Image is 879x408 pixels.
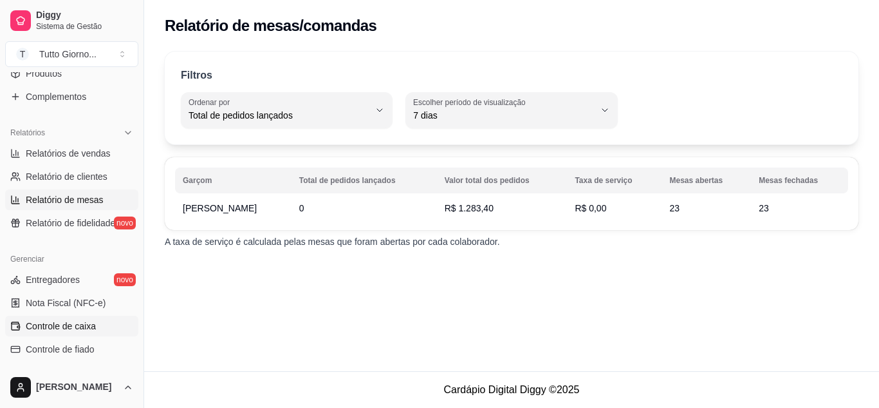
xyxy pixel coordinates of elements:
[662,168,751,193] th: Mesas abertas
[36,10,133,21] span: Diggy
[181,68,212,83] p: Filtros
[189,109,369,122] span: Total de pedidos lançados
[5,293,138,313] a: Nota Fiscal (NFC-e)
[26,193,104,206] span: Relatório de mesas
[5,5,138,36] a: DiggySistema de Gestão
[39,48,97,61] div: Tutto Giorno ...
[445,203,494,213] span: R$ 1.283,40
[26,147,111,160] span: Relatórios de vendas
[751,168,848,193] th: Mesas fechadas
[5,189,138,210] a: Relatório de mesas
[26,170,107,183] span: Relatório de clientes
[5,166,138,187] a: Relatório de clientes
[165,15,376,36] h2: Relatório de mesas/comandas
[175,168,291,193] th: Garçom
[5,143,138,164] a: Relatórios de vendas
[299,203,304,213] span: 0
[26,320,96,333] span: Controle de caixa
[5,213,138,233] a: Relatório de fidelidadenovo
[26,343,95,356] span: Controle de fiado
[144,371,879,408] footer: Cardápio Digital Diggy © 2025
[759,203,769,213] span: 23
[5,339,138,360] a: Controle de fiado
[10,128,45,138] span: Relatórios
[26,296,106,309] span: Nota Fiscal (NFC-e)
[16,48,29,61] span: T
[183,202,257,215] span: [PERSON_NAME]
[189,97,234,108] label: Ordenar por
[413,97,530,108] label: Escolher período de visualização
[5,316,138,336] a: Controle de caixa
[669,203,680,213] span: 23
[5,372,138,403] button: [PERSON_NAME]
[36,21,133,32] span: Sistema de Gestão
[5,249,138,269] div: Gerenciar
[26,90,86,103] span: Complementos
[26,67,62,80] span: Produtos
[26,217,115,229] span: Relatório de fidelidade
[291,168,437,193] th: Total de pedidos lançados
[567,168,662,193] th: Taxa de serviço
[437,168,568,193] th: Valor total dos pedidos
[405,92,617,128] button: Escolher período de visualização7 dias
[5,41,138,67] button: Select a team
[5,362,138,383] a: Cupons
[5,86,138,107] a: Complementos
[165,235,858,248] p: A taxa de serviço é calculada pelas mesas que foram abertas por cada colaborador.
[5,269,138,290] a: Entregadoresnovo
[5,63,138,84] a: Produtos
[181,92,393,128] button: Ordenar porTotal de pedidos lançados
[413,109,594,122] span: 7 dias
[26,366,57,379] span: Cupons
[26,273,80,286] span: Entregadores
[36,382,118,393] span: [PERSON_NAME]
[575,203,606,213] span: R$ 0,00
